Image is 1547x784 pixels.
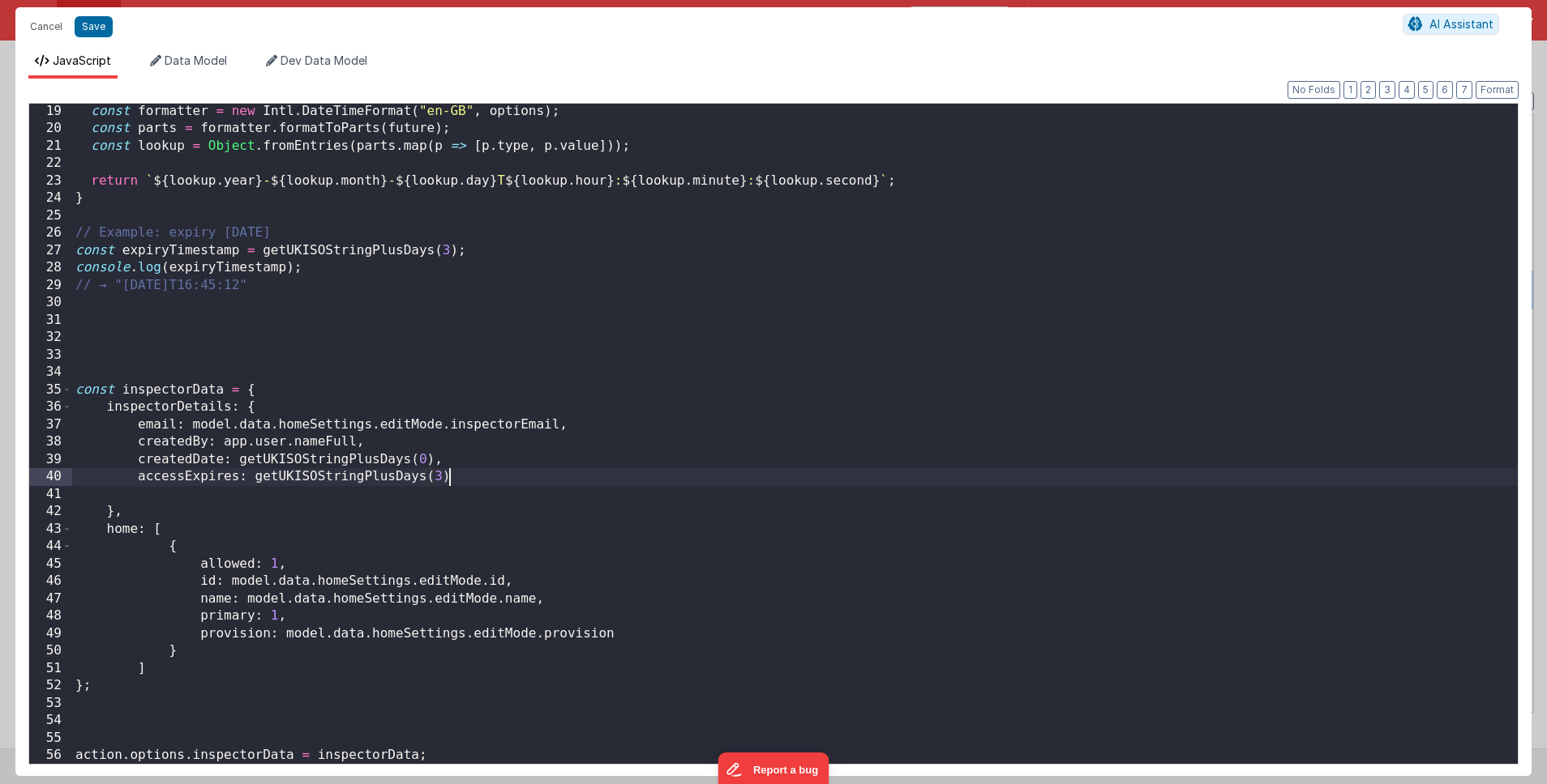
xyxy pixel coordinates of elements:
div: 42 [29,503,72,521]
div: 53 [29,695,72,713]
div: 52 [29,677,72,695]
div: 26 [29,224,72,242]
div: 19 [29,103,72,121]
button: AI Assistant [1403,14,1499,35]
div: 21 [29,138,72,156]
div: 27 [29,242,72,260]
span: AI Assistant [1429,17,1493,31]
div: 41 [29,486,72,504]
button: 3 [1379,81,1395,99]
div: 22 [29,155,72,173]
button: 4 [1399,81,1415,99]
div: 43 [29,521,72,539]
button: 5 [1418,81,1433,99]
div: 24 [29,190,72,207]
div: 33 [29,347,72,364]
div: 23 [29,173,72,190]
button: Cancel [22,15,71,38]
button: No Folds [1288,81,1340,99]
span: Data Model [165,53,227,67]
span: JavaScript [53,53,111,67]
span: Dev Data Model [281,53,367,67]
div: 20 [29,120,72,138]
div: 55 [29,730,72,748]
div: 30 [29,294,72,312]
button: Save [75,16,113,37]
button: 2 [1361,81,1376,99]
div: 49 [29,625,72,643]
div: 39 [29,451,72,469]
div: 34 [29,364,72,381]
div: 48 [29,607,72,625]
div: 44 [29,538,72,556]
button: 1 [1343,81,1357,99]
div: 28 [29,259,72,277]
div: 40 [29,468,72,486]
div: 29 [29,277,72,295]
div: 56 [29,747,72,765]
div: 25 [29,207,72,225]
button: 6 [1437,81,1453,99]
div: 45 [29,556,72,573]
div: 36 [29,398,72,416]
div: 31 [29,312,72,330]
div: 51 [29,660,72,678]
div: 54 [29,712,72,730]
button: Format [1476,81,1519,99]
div: 37 [29,416,72,434]
div: 35 [29,381,72,399]
div: 50 [29,642,72,660]
div: 46 [29,573,72,590]
div: 47 [29,590,72,608]
div: 38 [29,433,72,451]
button: 7 [1456,81,1472,99]
div: 32 [29,329,72,347]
